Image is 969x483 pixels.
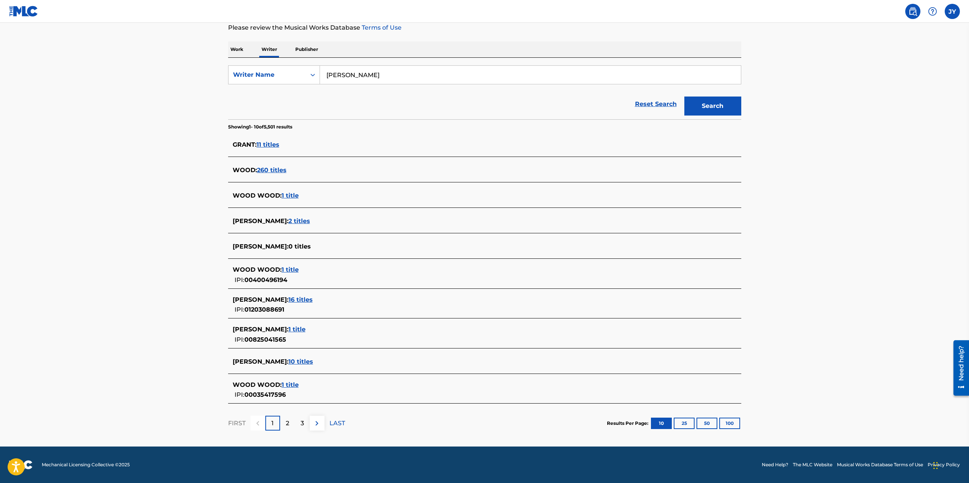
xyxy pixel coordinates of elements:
[233,296,288,303] span: [PERSON_NAME] :
[235,276,244,283] span: IPI:
[674,418,695,429] button: 25
[228,41,246,57] p: Work
[271,419,274,428] p: 1
[948,337,969,398] iframe: Resource Center
[233,192,282,199] span: WOOD WOOD :
[288,296,313,303] span: 16 titles
[257,141,279,148] span: 11 titles
[288,358,313,365] span: 10 titles
[244,336,286,343] span: 00825041565
[233,326,288,333] span: [PERSON_NAME] :
[42,461,130,468] span: Mechanical Licensing Collective © 2025
[235,306,244,313] span: IPI:
[282,266,299,273] span: 1 title
[233,358,288,365] span: [PERSON_NAME] :
[928,7,937,16] img: help
[282,381,299,388] span: 1 title
[257,166,287,174] span: 260 titles
[651,418,672,429] button: 10
[719,418,740,429] button: 100
[233,243,288,250] span: [PERSON_NAME] :
[288,243,311,250] span: 0 titles
[235,391,244,398] span: IPI:
[301,419,304,428] p: 3
[631,96,681,112] a: Reset Search
[793,461,832,468] a: The MLC Website
[288,326,306,333] span: 1 title
[293,41,320,57] p: Publisher
[233,141,257,148] span: GRANT :
[259,41,279,57] p: Writer
[9,6,38,17] img: MLC Logo
[233,266,282,273] span: WOOD WOOD :
[228,23,741,32] p: Please review the Musical Works Database
[928,461,960,468] a: Privacy Policy
[312,419,321,428] img: right
[931,447,969,483] iframe: Chat Widget
[233,166,257,174] span: WOOD :
[607,420,650,427] p: Results Per Page:
[228,419,246,428] p: FIRST
[233,70,301,79] div: Writer Name
[233,381,282,388] span: WOOD WOOD :
[762,461,788,468] a: Need Help?
[228,65,741,119] form: Search Form
[684,97,741,116] button: Search
[235,336,244,343] span: IPI:
[9,460,33,469] img: logo
[244,276,287,283] span: 00400496194
[908,7,917,16] img: search
[228,124,292,130] p: Showing 1 - 10 of 5,501 results
[925,4,940,19] div: Help
[360,24,402,31] a: Terms of Use
[905,4,920,19] a: Public Search
[837,461,923,468] a: Musical Works Database Terms of Use
[288,217,310,225] span: 2 titles
[696,418,717,429] button: 50
[286,419,289,428] p: 2
[244,391,286,398] span: 00035417596
[945,4,960,19] div: User Menu
[329,419,345,428] p: LAST
[933,454,938,477] div: Drag
[282,192,299,199] span: 1 title
[244,306,284,313] span: 01203088691
[233,217,288,225] span: [PERSON_NAME] :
